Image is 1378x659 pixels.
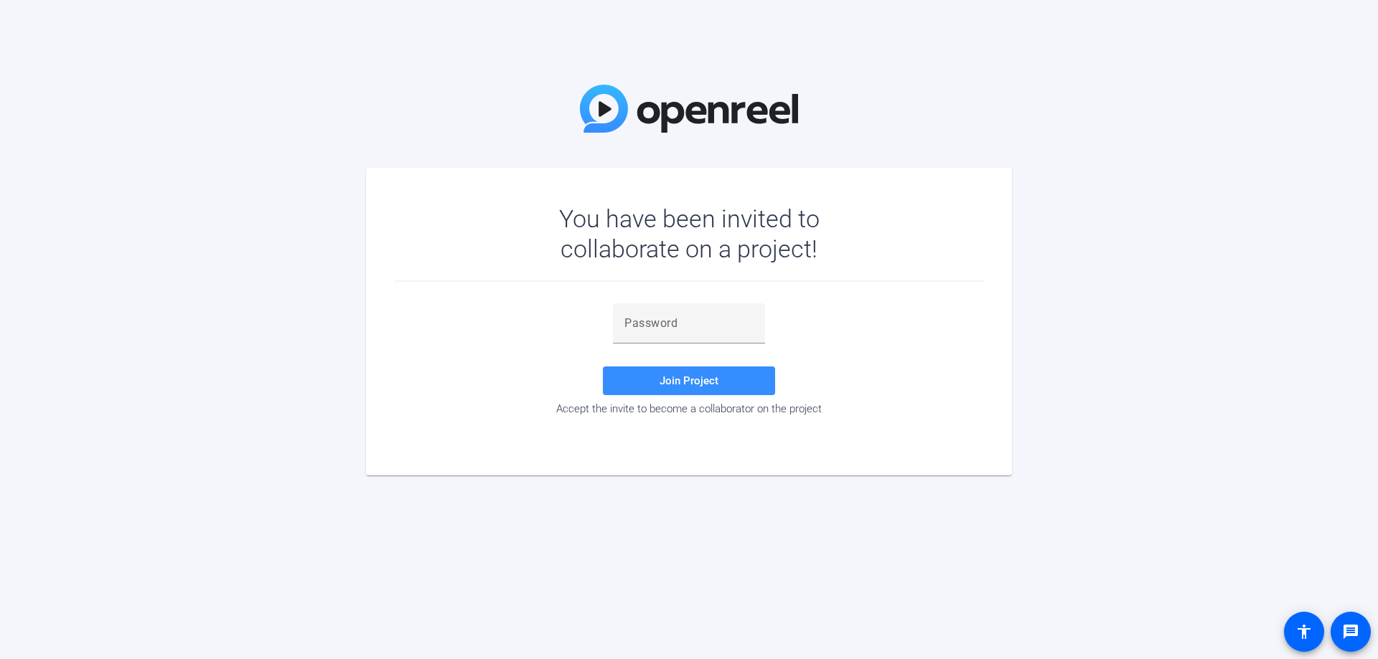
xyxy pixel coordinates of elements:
[395,402,983,415] div: Accept the invite to become a collaborator on the project
[603,366,775,395] button: Join Project
[580,85,798,133] img: OpenReel Logo
[517,204,861,264] div: You have been invited to collaborate on a project!
[624,315,754,332] input: Password
[660,374,718,387] span: Join Project
[1342,623,1359,640] mat-icon: message
[1295,623,1313,640] mat-icon: accessibility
